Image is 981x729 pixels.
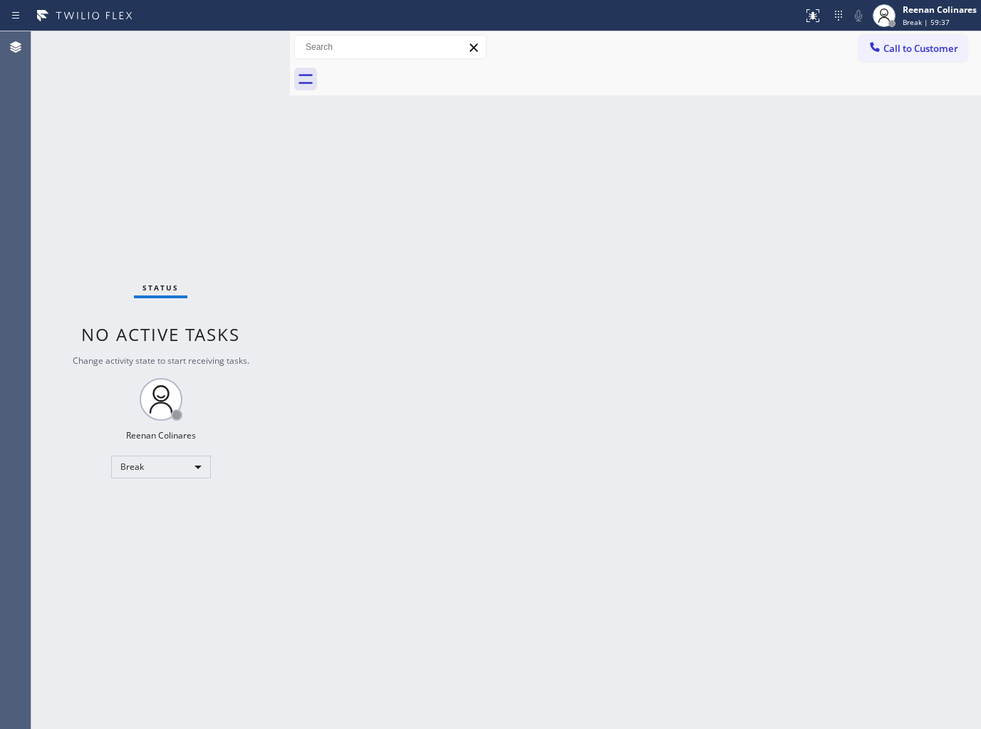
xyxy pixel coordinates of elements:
[126,429,196,441] div: Reenan Colinares
[81,322,240,346] span: No active tasks
[111,456,211,478] div: Break
[142,283,179,293] span: Status
[903,4,977,16] div: Reenan Colinares
[883,42,958,55] span: Call to Customer
[295,36,486,58] input: Search
[73,355,249,367] span: Change activity state to start receiving tasks.
[858,35,967,62] button: Call to Customer
[848,6,868,26] button: Mute
[903,17,950,27] span: Break | 59:37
